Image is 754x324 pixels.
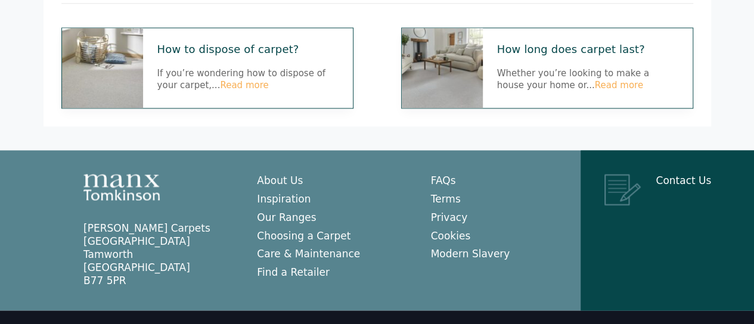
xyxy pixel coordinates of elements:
[431,247,510,259] a: Modern Slavery
[595,80,643,91] a: Read more
[220,80,268,91] a: Read more
[431,175,456,186] a: FAQs
[431,192,461,204] a: Terms
[157,42,339,56] a: How to dispose of carpet?
[157,42,339,91] div: If you’re wondering how to dispose of your carpet,...
[431,211,468,223] a: Privacy
[257,192,311,204] a: Inspiration
[497,42,678,56] a: How long does carpet last?
[257,175,303,186] a: About Us
[257,211,316,223] a: Our Ranges
[431,229,471,241] a: Cookies
[257,247,360,259] a: Care & Maintenance
[83,174,160,200] img: Manx Tomkinson Logo
[497,42,678,91] div: Whether you’re looking to make a house your home or...
[257,266,330,278] a: Find a Retailer
[257,229,350,241] a: Choosing a Carpet
[83,221,233,286] p: [PERSON_NAME] Carpets [GEOGRAPHIC_DATA] Tamworth [GEOGRAPHIC_DATA] B77 5PR
[656,175,711,186] a: Contact Us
